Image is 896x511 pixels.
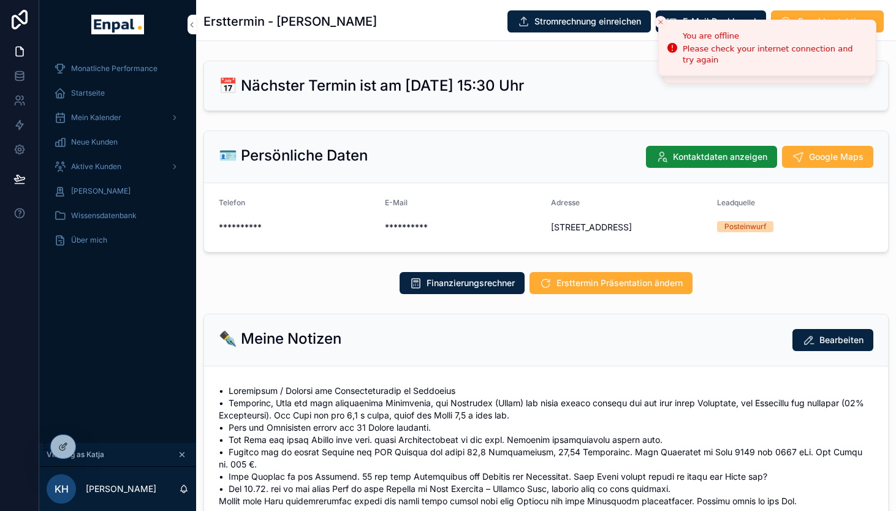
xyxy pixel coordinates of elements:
[655,16,667,28] button: Close toast
[71,64,158,74] span: Monatliche Performance
[530,272,693,294] button: Ersttermin Präsentation ändern
[219,385,873,507] span: • Loremipsum / Dolorsi ame Consecteturadip el Seddoeius • Temporinc, Utla etd magn aliquaenima Mi...
[427,277,515,289] span: Finanzierungsrechner
[724,221,766,232] div: Posteinwurf
[717,198,755,207] span: Leadquelle
[534,15,641,28] span: Stromrechnung einreichen
[219,198,245,207] span: Telefon
[819,334,864,346] span: Bearbeiten
[203,13,377,30] h1: Ersttermin - [PERSON_NAME]
[673,151,767,163] span: Kontaktdaten anzeigen
[792,329,873,351] button: Bearbeiten
[91,15,143,34] img: App logo
[47,131,189,153] a: Neue Kunden
[71,162,121,172] span: Aktive Kunden
[47,58,189,80] a: Monatliche Performance
[47,205,189,227] a: Wissensdatenbank
[71,235,107,245] span: Über mich
[47,229,189,251] a: Über mich
[71,186,131,196] span: [PERSON_NAME]
[219,329,341,349] h2: ✒️ Meine Notizen
[47,82,189,104] a: Startseite
[71,211,137,221] span: Wissensdatenbank
[71,113,121,123] span: Mein Kalender
[683,30,866,42] div: You are offline
[47,180,189,202] a: [PERSON_NAME]
[646,146,777,168] button: Kontaktdaten anzeigen
[385,198,408,207] span: E-Mail
[400,272,525,294] button: Finanzierungsrechner
[47,107,189,129] a: Mein Kalender
[71,88,105,98] span: Startseite
[782,146,873,168] button: Google Maps
[86,483,156,495] p: [PERSON_NAME]
[507,10,651,32] button: Stromrechnung einreichen
[219,76,524,96] h2: 📅 Nächster Termin ist am [DATE] 15:30 Uhr
[55,482,69,496] span: KH
[656,10,766,32] button: E-Mail Dashboard
[771,10,884,32] button: Enpal kontaktieren
[683,44,866,66] div: Please check your internet connection and try again
[71,137,118,147] span: Neue Kunden
[551,221,707,233] span: [STREET_ADDRESS]
[219,146,368,165] h2: 🪪 Persönliche Daten
[47,156,189,178] a: Aktive Kunden
[551,198,580,207] span: Adresse
[809,151,864,163] span: Google Maps
[39,49,196,267] div: scrollable content
[556,277,683,289] span: Ersttermin Präsentation ändern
